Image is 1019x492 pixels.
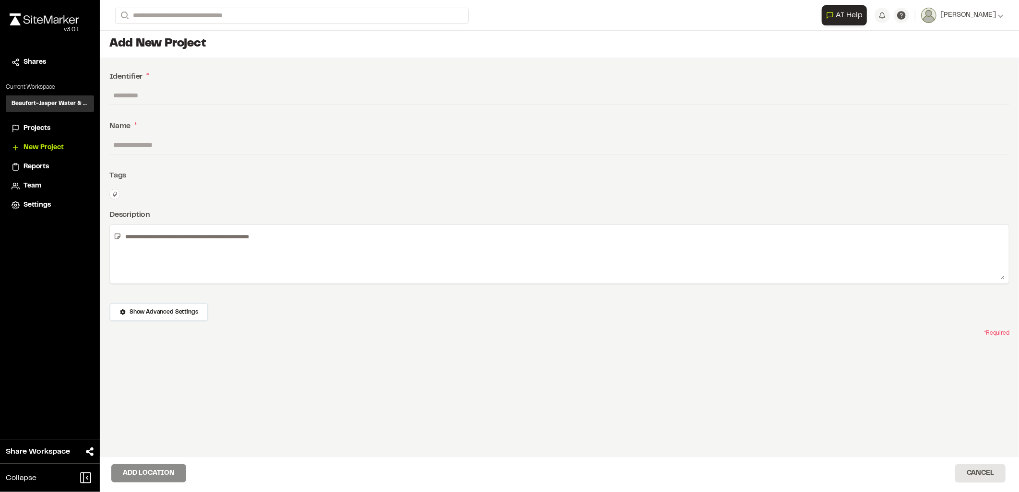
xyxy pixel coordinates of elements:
[109,209,1009,221] div: Description
[12,200,88,211] a: Settings
[12,142,88,153] a: New Project
[822,5,871,25] div: Open AI Assistant
[109,189,120,199] button: Edit Tags
[921,8,936,23] img: User
[109,36,1009,52] h1: Add New Project
[6,446,70,457] span: Share Workspace
[940,10,996,21] span: [PERSON_NAME]
[12,57,88,68] a: Shares
[12,123,88,134] a: Projects
[12,181,88,191] a: Team
[10,13,79,25] img: rebrand.png
[24,181,41,191] span: Team
[955,464,1006,482] button: Cancel
[10,25,79,34] div: Oh geez...please don't...
[109,303,208,321] button: Show Advanced Settings
[24,162,49,172] span: Reports
[111,464,186,482] button: Add Location
[115,8,132,23] button: Search
[822,5,867,25] button: Open AI Assistant
[24,200,51,211] span: Settings
[984,329,1009,338] span: * Required
[12,162,88,172] a: Reports
[836,10,863,21] span: AI Help
[24,142,64,153] span: New Project
[24,57,46,68] span: Shares
[109,71,1009,82] div: Identifier
[6,472,36,484] span: Collapse
[12,99,88,108] h3: Beaufort-Jasper Water & Sewer Authority
[109,120,1009,132] div: Name
[130,308,198,316] span: Show Advanced Settings
[24,123,50,134] span: Projects
[109,170,1009,181] div: Tags
[921,8,1004,23] button: [PERSON_NAME]
[6,83,94,92] p: Current Workspace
